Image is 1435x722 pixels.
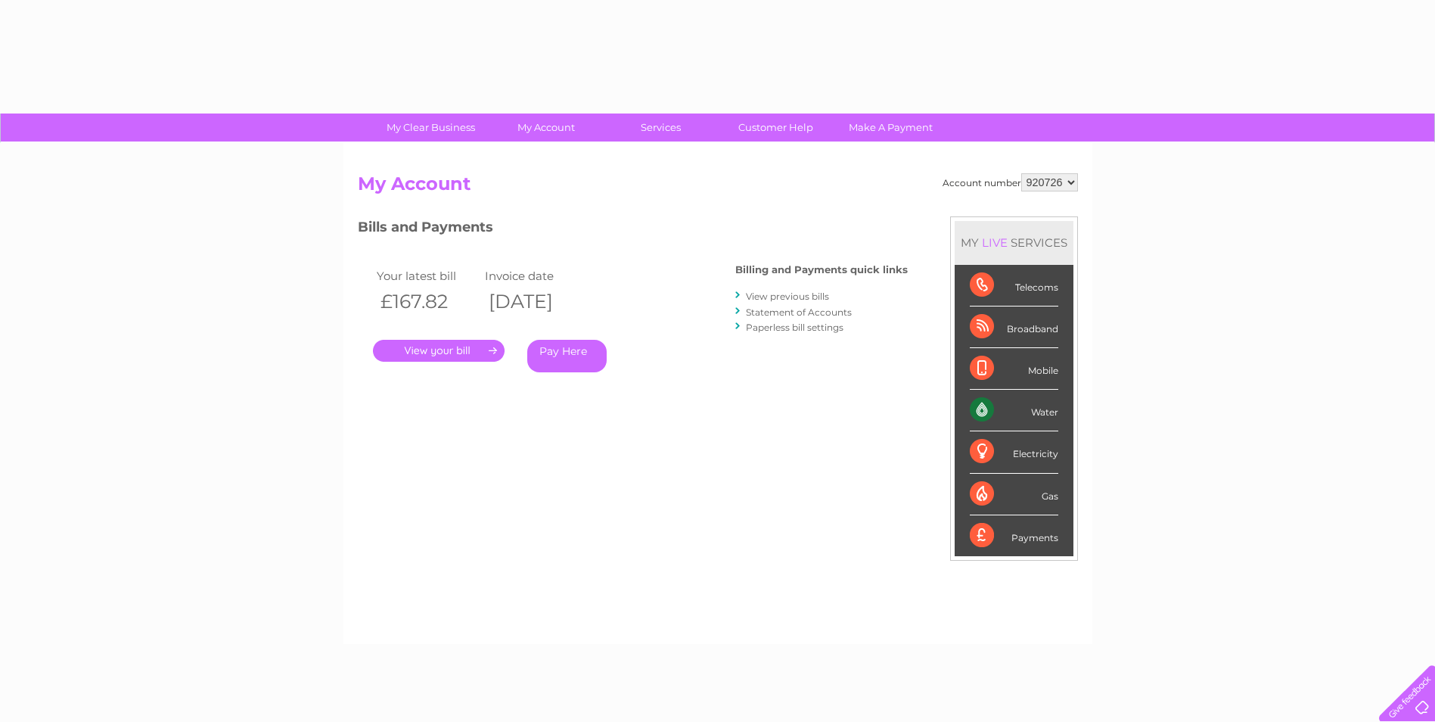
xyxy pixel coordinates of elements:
[358,216,908,243] h3: Bills and Payments
[358,173,1078,202] h2: My Account
[373,340,505,362] a: .
[746,291,829,302] a: View previous bills
[746,307,852,318] a: Statement of Accounts
[970,265,1058,307] div: Telecoms
[970,515,1058,556] div: Payments
[527,340,607,372] a: Pay Here
[373,266,482,286] td: Your latest bill
[970,431,1058,473] div: Electricity
[373,286,482,317] th: £167.82
[598,114,723,142] a: Services
[970,474,1058,515] div: Gas
[943,173,1078,191] div: Account number
[713,114,838,142] a: Customer Help
[970,348,1058,390] div: Mobile
[481,266,590,286] td: Invoice date
[746,322,843,333] a: Paperless bill settings
[481,286,590,317] th: [DATE]
[828,114,953,142] a: Make A Payment
[735,264,908,275] h4: Billing and Payments quick links
[970,390,1058,431] div: Water
[483,114,608,142] a: My Account
[979,235,1011,250] div: LIVE
[955,221,1073,264] div: MY SERVICES
[970,307,1058,348] div: Broadband
[368,114,493,142] a: My Clear Business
